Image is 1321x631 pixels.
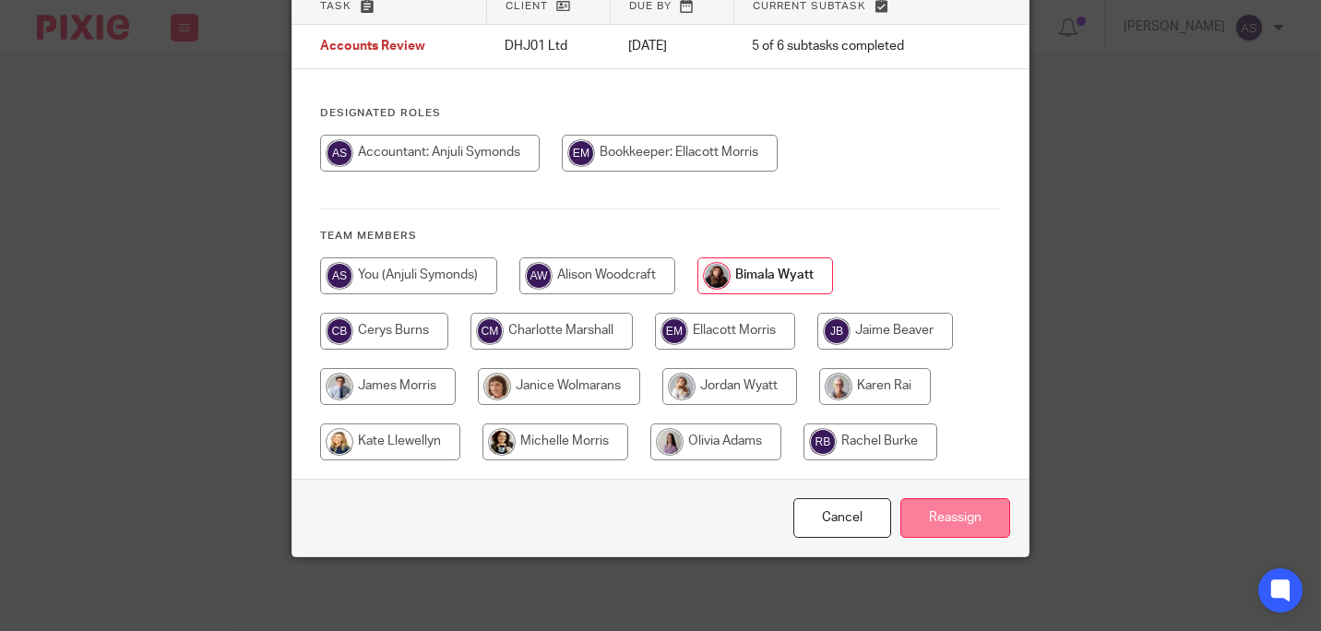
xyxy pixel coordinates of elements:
p: [DATE] [628,37,715,55]
span: Current subtask [753,1,866,11]
span: Client [506,1,548,11]
a: Close this dialog window [793,498,891,538]
span: Accounts Review [320,41,425,54]
h4: Designated Roles [320,106,1001,121]
td: 5 of 6 subtasks completed [733,25,961,69]
h4: Team members [320,229,1001,244]
span: Task [320,1,351,11]
span: Due by [629,1,672,11]
p: DHJ01 Ltd [505,37,591,55]
input: Reassign [900,498,1010,538]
